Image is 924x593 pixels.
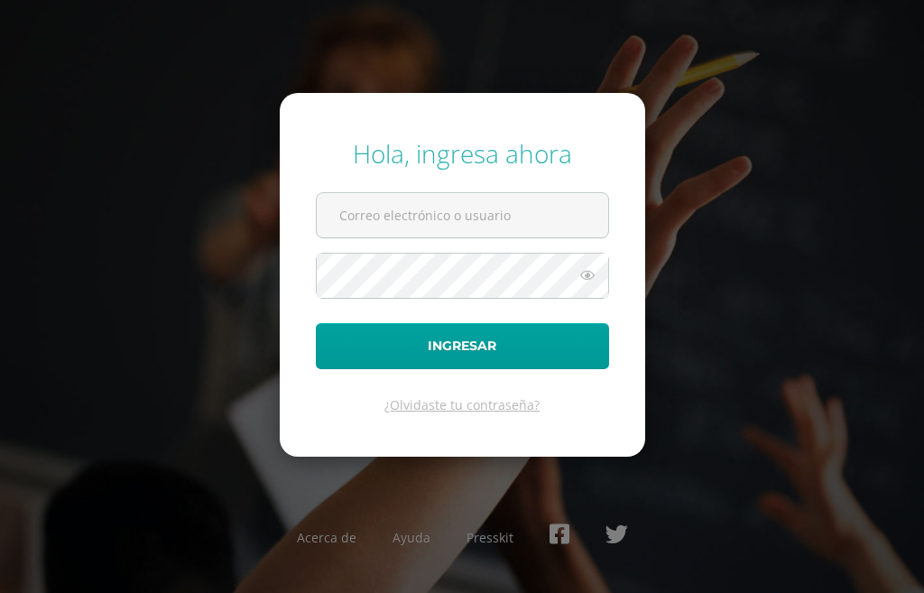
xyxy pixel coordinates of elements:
[316,136,609,171] div: Hola, ingresa ahora
[467,529,513,546] a: Presskit
[297,529,356,546] a: Acerca de
[393,529,430,546] a: Ayuda
[384,396,540,413] a: ¿Olvidaste tu contraseña?
[317,193,608,237] input: Correo electrónico o usuario
[316,323,609,369] button: Ingresar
